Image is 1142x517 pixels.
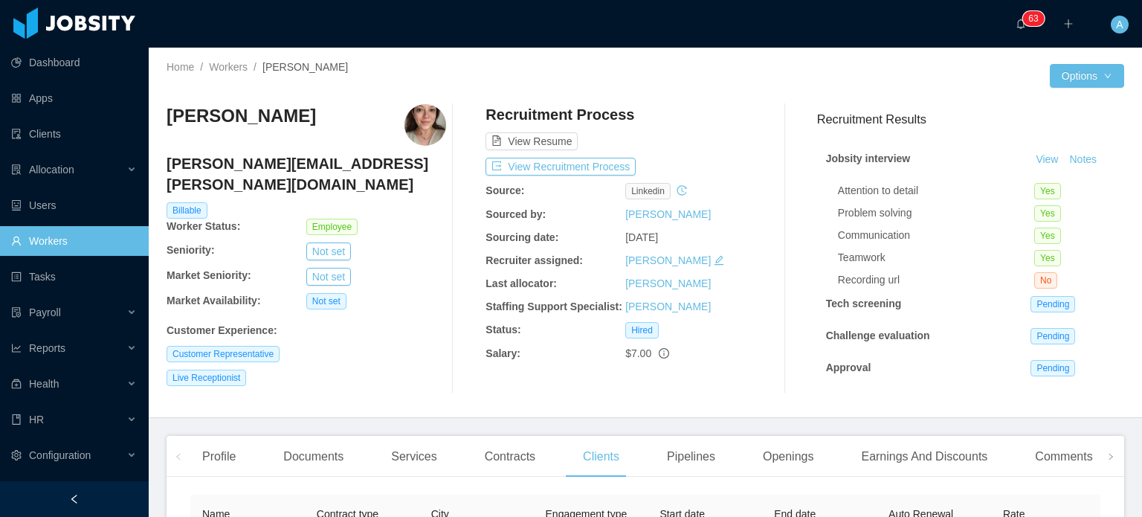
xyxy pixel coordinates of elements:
strong: Tech screening [826,298,902,309]
b: Status: [485,324,520,335]
span: Payroll [29,306,61,318]
b: Sourced by: [485,208,546,220]
span: [PERSON_NAME] [262,61,348,73]
div: Openings [751,436,826,478]
a: icon: file-textView Resume [485,135,578,147]
button: Not set [306,268,351,286]
span: Reports [29,342,65,354]
strong: Jobsity interview [826,152,911,164]
i: icon: file-protect [11,307,22,318]
i: icon: bell [1016,19,1026,29]
span: Live Receptionist [167,370,246,386]
i: icon: setting [11,450,22,460]
b: Recruiter assigned: [485,254,583,266]
a: Home [167,61,194,73]
span: Pending [1030,296,1075,312]
div: Services [379,436,448,478]
a: icon: profileTasks [11,262,137,292]
span: $7.00 [625,347,651,359]
span: No [1034,272,1057,289]
span: Customer Representative [167,346,280,362]
span: Pending [1030,360,1075,376]
span: Yes [1034,205,1061,222]
span: Yes [1034,183,1061,199]
i: icon: left [175,453,182,460]
div: Recording url [838,272,1034,288]
span: Not set [306,293,346,309]
a: View [1030,153,1063,165]
div: Pipelines [655,436,727,478]
i: icon: book [11,414,22,425]
a: [PERSON_NAME] [625,254,711,266]
b: Seniority: [167,244,215,256]
sup: 63 [1022,11,1044,26]
a: icon: robotUsers [11,190,137,220]
span: / [200,61,203,73]
p: 6 [1028,11,1033,26]
b: Sourcing date: [485,231,558,243]
span: Configuration [29,449,91,461]
a: icon: userWorkers [11,226,137,256]
b: Worker Status: [167,220,240,232]
span: Hired [625,322,659,338]
b: Market Availability: [167,295,261,306]
div: Problem solving [838,205,1034,221]
div: Teamwork [838,250,1034,266]
a: icon: pie-chartDashboard [11,48,137,77]
i: icon: solution [11,164,22,175]
a: [PERSON_NAME] [625,277,711,289]
strong: Approval [826,362,871,373]
h3: Recruitment Results [817,110,1124,129]
span: HR [29,414,44,426]
a: Workers [209,61,248,73]
div: Attention to detail [838,183,1034,199]
i: icon: right [1107,453,1114,460]
a: icon: exportView Recruitment Process [485,161,636,173]
button: icon: exportView Recruitment Process [485,158,636,176]
h4: [PERSON_NAME][EMAIL_ADDRESS][PERSON_NAME][DOMAIN_NAME] [167,153,446,195]
span: Employee [306,219,358,235]
b: Salary: [485,347,520,359]
p: 3 [1033,11,1039,26]
button: Notes [1063,151,1103,169]
span: [DATE] [625,231,658,243]
strong: Challenge evaluation [826,330,930,341]
i: icon: medicine-box [11,379,22,389]
span: linkedin [625,183,671,199]
span: Pending [1030,328,1075,344]
b: Staffing Support Specialist: [485,301,622,312]
span: A [1116,16,1123,33]
div: Documents [271,436,355,478]
div: Earnings And Discounts [849,436,999,478]
b: Market Seniority: [167,269,251,281]
span: / [254,61,257,73]
b: Source: [485,184,524,196]
b: Last allocator: [485,277,557,289]
a: icon: appstoreApps [11,83,137,113]
button: Not set [306,243,351,260]
div: Comments [1023,436,1104,478]
b: Customer Experience : [167,324,277,336]
span: Allocation [29,164,74,176]
img: ba47f55c-0235-4a4d-bd54-c4205985d29f_685b17977159d-400w.png [404,104,446,146]
div: Profile [190,436,248,478]
span: Health [29,378,59,390]
a: icon: auditClients [11,119,137,149]
i: icon: plus [1063,19,1074,29]
a: [PERSON_NAME] [625,301,711,312]
span: Billable [167,202,207,219]
div: Clients [571,436,631,478]
button: Optionsicon: down [1050,64,1124,88]
span: Yes [1034,250,1061,266]
div: Communication [838,228,1034,243]
button: icon: file-textView Resume [485,132,578,150]
i: icon: edit [714,255,724,266]
i: icon: history [677,185,687,196]
div: Contracts [473,436,547,478]
span: info-circle [659,348,669,359]
a: [PERSON_NAME] [625,208,711,220]
h3: [PERSON_NAME] [167,104,316,128]
i: icon: line-chart [11,343,22,353]
span: Yes [1034,228,1061,244]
